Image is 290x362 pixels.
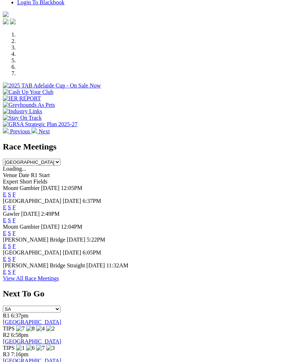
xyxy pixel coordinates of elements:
[61,185,82,191] span: 12:05PM
[3,115,42,121] img: Stay On Track
[83,249,101,256] span: 6:05PM
[10,19,16,24] img: twitter.svg
[11,351,29,357] span: 7:16pm
[8,204,11,210] a: S
[26,325,35,332] img: 8
[3,217,6,223] a: E
[13,191,16,197] a: F
[32,128,50,134] a: Next
[3,82,101,89] img: 2025 TAB Adelaide Cup - On Sale Now
[10,128,30,134] span: Previous
[36,345,45,351] img: 7
[3,102,55,108] img: Greyhounds As Pets
[33,178,47,185] span: Fields
[41,211,60,217] span: 2:49PM
[3,142,287,152] h2: Race Meetings
[46,325,55,332] img: 2
[3,237,66,243] span: [PERSON_NAME] Bridge
[46,345,55,351] img: 3
[13,269,16,275] a: F
[3,332,10,338] span: R2
[3,256,6,262] a: E
[13,243,16,249] a: F
[16,345,25,351] img: 1
[3,211,20,217] span: Gawler
[63,198,81,204] span: [DATE]
[13,256,16,262] a: F
[13,230,16,236] a: F
[3,230,6,236] a: E
[3,89,53,95] img: Cash Up Your Club
[3,128,9,133] img: chevron-left-pager-white.svg
[3,121,77,128] img: GRSA Strategic Plan 2025-27
[13,204,16,210] a: F
[3,178,18,185] span: Expert
[3,128,32,134] a: Previous
[63,249,81,256] span: [DATE]
[106,262,129,268] span: 11:32AM
[8,269,11,275] a: S
[32,128,37,133] img: chevron-right-pager-white.svg
[19,172,29,178] span: Date
[36,325,45,332] img: 4
[16,325,25,332] img: 7
[31,172,50,178] span: R1 Start
[3,11,9,17] img: logo-grsa-white.png
[3,191,6,197] a: E
[3,166,26,172] span: Loading...
[26,345,35,351] img: 6
[3,243,6,249] a: E
[3,338,61,344] a: [GEOGRAPHIC_DATA]
[8,191,11,197] a: S
[3,289,287,299] h2: Next To Go
[8,243,11,249] a: S
[3,269,6,275] a: E
[86,262,105,268] span: [DATE]
[87,237,105,243] span: 5:22PM
[61,224,82,230] span: 12:04PM
[3,262,85,268] span: [PERSON_NAME] Bridge Straight
[3,224,40,230] span: Mount Gambier
[3,95,41,102] img: IER REPORT
[83,198,101,204] span: 6:37PM
[3,313,10,319] span: R1
[3,108,42,115] img: Industry Links
[3,172,17,178] span: Venue
[67,237,86,243] span: [DATE]
[39,128,50,134] span: Next
[21,211,40,217] span: [DATE]
[11,313,29,319] span: 6:37pm
[41,224,60,230] span: [DATE]
[3,19,9,24] img: facebook.svg
[11,332,29,338] span: 6:58pm
[20,178,32,185] span: Short
[3,325,15,332] span: TIPS
[8,256,11,262] a: S
[8,217,11,223] a: S
[3,249,61,256] span: [GEOGRAPHIC_DATA]
[3,345,15,351] span: TIPS
[3,185,40,191] span: Mount Gambier
[13,217,16,223] a: F
[3,204,6,210] a: E
[3,198,61,204] span: [GEOGRAPHIC_DATA]
[3,275,59,281] a: View All Race Meetings
[3,351,10,357] span: R3
[3,319,61,325] a: [GEOGRAPHIC_DATA]
[8,230,11,236] a: S
[41,185,60,191] span: [DATE]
